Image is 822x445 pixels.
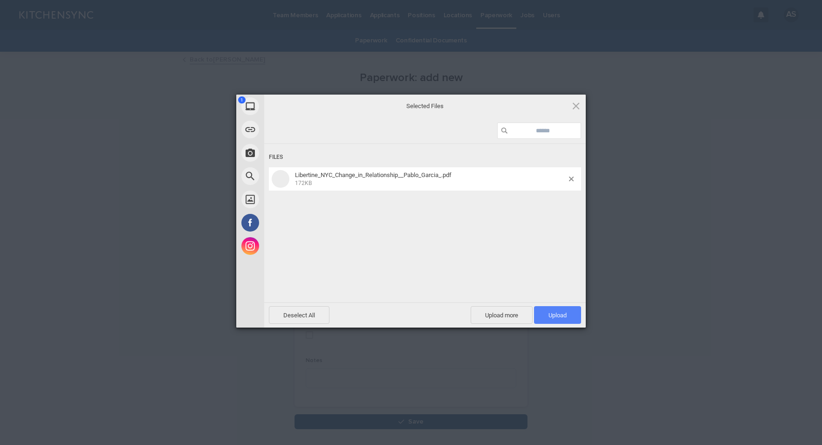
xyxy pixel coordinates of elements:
[236,141,348,164] div: Take Photo
[269,149,581,166] div: Files
[236,164,348,188] div: Web Search
[292,171,569,187] span: Libertine_NYC_Change_in_Relationship__Pablo_Garcia_.pdf
[238,96,246,103] span: 1
[236,118,348,141] div: Link (URL)
[332,102,518,110] span: Selected Files
[295,180,312,186] span: 172KB
[295,171,452,178] span: Libertine_NYC_Change_in_Relationship__Pablo_Garcia_.pdf
[236,211,348,234] div: Facebook
[471,306,533,324] span: Upload more
[236,188,348,211] div: Unsplash
[236,234,348,258] div: Instagram
[236,95,348,118] div: My Device
[269,306,329,324] span: Deselect All
[548,312,567,319] span: Upload
[571,101,581,111] span: Click here or hit ESC to close picker
[534,306,581,324] span: Upload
